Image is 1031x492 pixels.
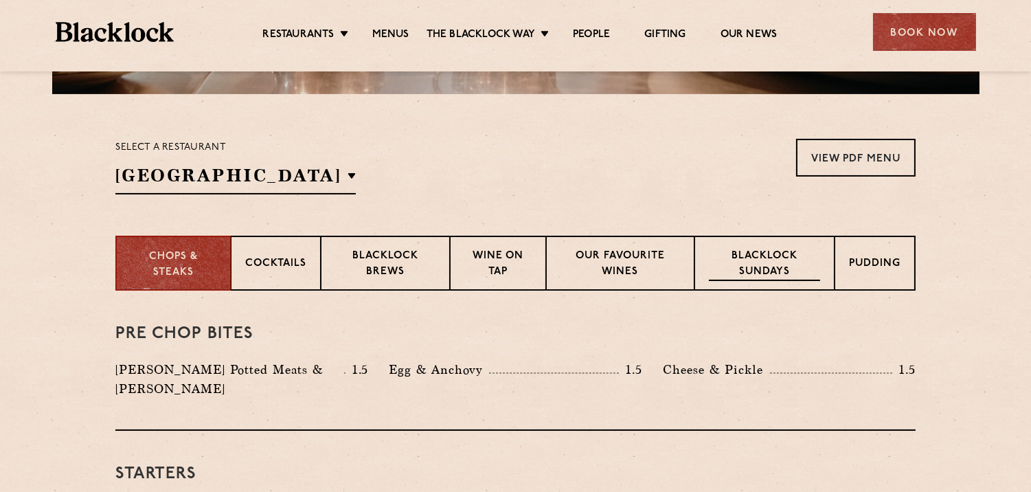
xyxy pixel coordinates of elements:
a: Menus [372,28,409,43]
p: 1.5 [892,361,916,379]
p: Pudding [849,256,900,273]
p: 1.5 [619,361,642,379]
p: Chops & Steaks [131,249,216,280]
p: [PERSON_NAME] Potted Meats & [PERSON_NAME] [115,360,344,399]
h3: Pre Chop Bites [115,325,916,343]
a: Gifting [644,28,686,43]
h3: Starters [115,465,916,483]
a: Our News [721,28,778,43]
h2: [GEOGRAPHIC_DATA] [115,164,356,194]
p: Select a restaurant [115,139,356,157]
a: The Blacklock Way [427,28,535,43]
img: BL_Textured_Logo-footer-cropped.svg [56,22,174,42]
p: Egg & Anchovy [389,360,489,379]
p: Cheese & Pickle [663,360,770,379]
a: View PDF Menu [796,139,916,177]
div: Book Now [873,13,976,51]
p: Wine on Tap [464,249,532,281]
p: Blacklock Brews [335,249,435,281]
p: Our favourite wines [560,249,679,281]
a: Restaurants [263,28,335,43]
p: Cocktails [245,256,306,273]
p: 1.5 [345,361,369,379]
a: People [573,28,610,43]
p: Blacklock Sundays [709,249,820,281]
